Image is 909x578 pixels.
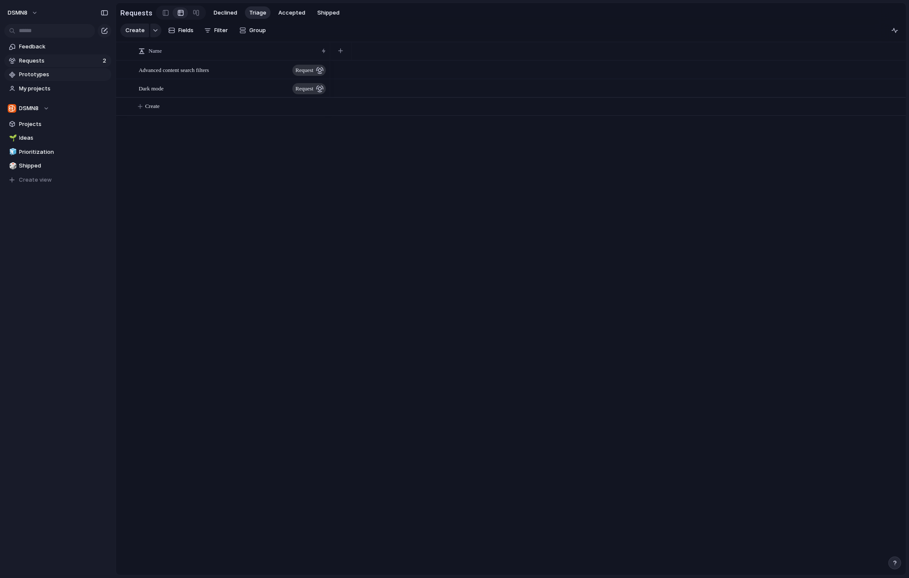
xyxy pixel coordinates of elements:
[209,6,241,19] button: Declined
[274,6,310,19] button: Accepted
[9,147,15,157] div: 🧊
[8,148,16,156] button: 🧊
[139,65,209,75] span: Advanced content search filters
[149,47,162,55] span: Name
[235,24,271,37] button: Group
[278,9,305,17] span: Accepted
[19,120,108,129] span: Projects
[120,24,149,37] button: Create
[19,84,108,93] span: My projects
[4,82,111,95] a: My projects
[103,57,108,65] span: 2
[19,57,100,65] span: Requests
[4,6,42,20] button: DSMN8
[4,159,111,172] a: 🎲Shipped
[4,146,111,159] a: 🧊Prioritization
[215,26,228,35] span: Filter
[292,65,326,76] button: request
[4,54,111,67] a: Requests2
[19,42,108,51] span: Feedback
[9,161,15,171] div: 🎲
[292,83,326,94] button: request
[19,134,108,142] span: Ideas
[245,6,271,19] button: Triage
[201,24,232,37] button: Filter
[4,102,111,115] button: DSMN8
[4,132,111,144] a: 🌱Ideas
[295,83,313,95] span: request
[4,40,111,53] a: Feedback
[179,26,194,35] span: Fields
[9,133,15,143] div: 🌱
[120,8,152,18] h2: Requests
[4,68,111,81] a: Prototypes
[249,9,266,17] span: Triage
[317,9,340,17] span: Shipped
[214,9,237,17] span: Declined
[4,174,111,186] button: Create view
[295,64,313,76] span: request
[313,6,344,19] button: Shipped
[145,102,160,111] span: Create
[8,9,27,17] span: DSMN8
[4,118,111,131] a: Projects
[19,162,108,170] span: Shipped
[165,24,197,37] button: Fields
[8,162,16,170] button: 🎲
[139,83,164,93] span: Dark mode
[19,176,52,184] span: Create view
[8,134,16,142] button: 🌱
[19,104,39,113] span: DSMN8
[19,70,108,79] span: Prototypes
[125,26,145,35] span: Create
[250,26,266,35] span: Group
[19,148,108,156] span: Prioritization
